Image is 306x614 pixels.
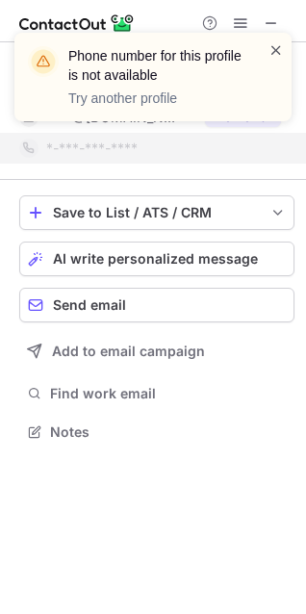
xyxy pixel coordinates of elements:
span: Notes [50,423,287,441]
img: ContactOut v5.3.10 [19,12,135,35]
span: Send email [53,297,126,313]
button: Notes [19,419,294,446]
span: Add to email campaign [52,344,205,359]
button: AI write personalized message [19,242,294,276]
button: Find work email [19,380,294,407]
p: Try another profile [68,89,245,108]
div: Save to List / ATS / CRM [53,205,261,220]
button: Send email [19,288,294,322]
button: save-profile-one-click [19,195,294,230]
span: Find work email [50,385,287,402]
img: warning [28,46,59,77]
span: AI write personalized message [53,251,258,267]
button: Add to email campaign [19,334,294,369]
header: Phone number for this profile is not available [68,46,245,85]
